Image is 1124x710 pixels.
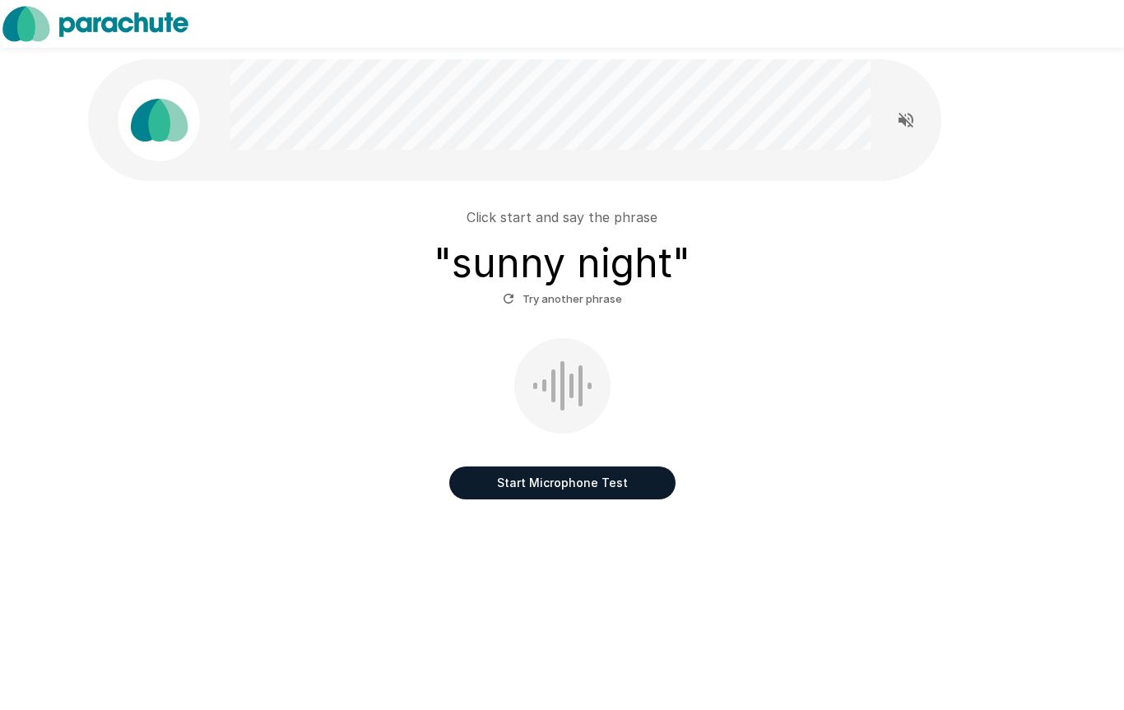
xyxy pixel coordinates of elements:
[499,286,626,312] button: Try another phrase
[449,466,676,499] button: Start Microphone Test
[467,207,657,227] p: Click start and say the phrase
[889,104,922,137] button: Read questions aloud
[434,240,690,286] h3: " sunny night "
[118,79,200,161] img: parachute_avatar.png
